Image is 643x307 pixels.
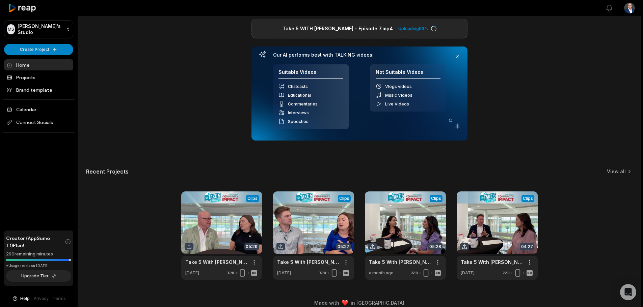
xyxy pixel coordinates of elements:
span: Educational [288,93,311,98]
a: Brand template [4,84,73,95]
button: Upgrade Tier [6,270,71,282]
img: heart emoji [342,300,348,306]
a: View all [607,168,626,175]
a: Take 5 With [PERSON_NAME] - Episode 6 [185,258,247,266]
a: Take 5 With [PERSON_NAME] - Episode 5 [277,258,339,266]
button: Help [12,296,30,302]
span: Help [20,296,30,302]
h4: Not Suitable Videos [376,69,440,79]
a: Take 5 With [PERSON_NAME] - Episode 4b [369,258,431,266]
div: Made with in [GEOGRAPHIC_DATA] [84,299,635,306]
p: [PERSON_NAME]'s Studio [18,23,63,35]
button: Create Project [4,44,73,55]
span: Commentaries [288,101,318,106]
a: Privacy [34,296,49,302]
span: Vlogs videos [385,84,412,89]
div: Open Intercom Messenger [620,284,636,300]
div: Uploading 99 % [398,26,436,32]
h3: Our AI performs best with TALKING videos: [273,52,446,58]
span: Music Videos [385,93,412,98]
div: MS [7,24,15,34]
h2: Recent Projects [86,168,129,175]
a: Take 5 With [PERSON_NAME] - Episode 3 [461,258,523,266]
a: Home [4,59,73,70]
span: Chatcasts [288,84,308,89]
span: Live Videos [385,101,409,106]
a: Terms [53,296,66,302]
label: Take 5 WITH [PERSON_NAME] - Episode 7.mp4 [283,25,393,33]
a: Projects [4,72,73,83]
span: Connect Socials [4,116,73,128]
div: *Usage resets on [DATE] [6,263,71,268]
div: 290 remaining minutes [6,251,71,257]
span: Interviews [288,110,309,115]
a: Calendar [4,104,73,115]
span: Speeches [288,119,309,124]
h4: Suitable Videos [278,69,343,79]
span: Creator (AppSumo T1) Plan! [6,235,65,249]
